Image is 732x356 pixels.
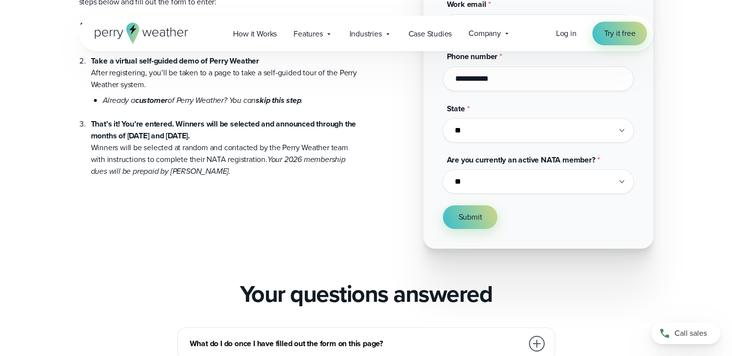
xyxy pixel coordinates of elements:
a: How it Works [225,24,285,44]
span: State [447,103,465,114]
span: How it Works [233,28,277,40]
span: Industries [350,28,382,40]
span: Try it free [604,28,636,39]
span: Case Studies [409,28,452,40]
h2: Your questions answered [240,280,493,308]
a: Log in [556,28,577,39]
strong: customer [135,95,168,106]
span: Call sales [674,327,707,339]
a: Case Studies [400,24,461,44]
strong: Take a virtual self-guided demo of Perry Weather [91,55,260,66]
span: Submit [459,211,482,223]
h3: What do I do once I have filled out the form on this page? [190,338,523,350]
li: Winners will be selected at random and contacted by the Perry Weather team with instructions to c... [91,106,358,177]
span: Are you currently an active NATA member? [447,154,595,165]
em: Your 2026 membership dues will be prepaid by [PERSON_NAME]. [91,154,346,177]
li: After registering, you’ll be taken to a page to take a self-guided tour of the Perry Weather system. [91,43,358,106]
em: Already a of Perry Weather? You can . [103,95,303,106]
strong: That’s it! You’re entered. Winners will be selected and announced through the months of [DATE] an... [91,118,356,141]
span: Features [293,28,322,40]
button: Submit [443,205,498,229]
strong: skip this step [256,95,301,106]
a: Try it free [592,22,647,45]
span: Phone number [447,51,498,62]
span: Company [468,28,501,39]
a: Call sales [651,323,720,344]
